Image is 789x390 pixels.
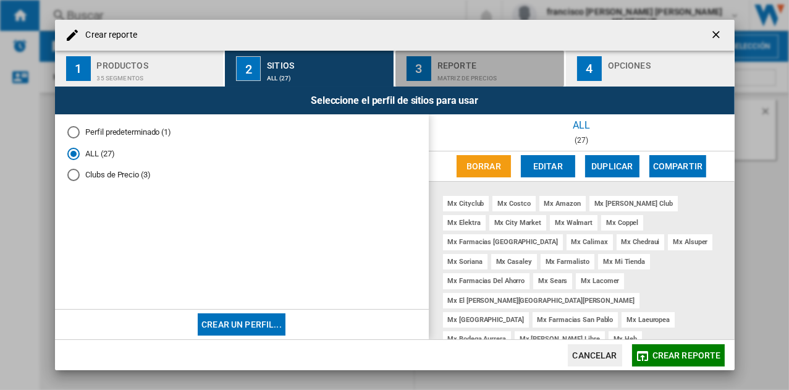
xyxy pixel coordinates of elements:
[567,234,613,250] div: mx calimax
[622,312,675,328] div: mx laeuropea
[443,215,486,231] div: mx elektra
[601,215,643,231] div: mx coppel
[429,136,735,145] div: (27)
[533,312,618,328] div: mx farmacias san pablo
[668,234,712,250] div: mx alsuper
[55,87,735,114] div: Seleccione el perfil de sitios para usar
[429,114,735,136] div: ALL
[443,254,487,269] div: mx soriana
[198,313,285,336] button: Crear un perfil...
[710,28,725,43] ng-md-icon: getI18NText('BUTTONS.CLOSE_DIALOG')
[457,155,511,177] button: Borrar
[577,56,602,81] div: 4
[67,148,416,159] md-radio-button: ALL (27)
[437,69,559,82] div: Matriz de precios
[443,273,530,289] div: mx farmacias del ahorro
[55,51,225,87] button: 1 Productos 35 segmentos
[632,344,725,367] button: Crear reporte
[407,56,431,81] div: 3
[598,254,650,269] div: mx mi tienda
[608,56,730,69] div: Opciones
[609,331,642,347] div: mx heb
[97,56,219,69] div: Productos
[568,344,622,367] button: Cancelar
[443,312,529,328] div: mx [GEOGRAPHIC_DATA]
[225,51,395,87] button: 2 Sitios ALL (27)
[550,215,597,231] div: mx walmart
[585,155,639,177] button: Duplicar
[437,56,559,69] div: Reporte
[515,331,605,347] div: mx [PERSON_NAME] libre
[67,127,416,138] md-radio-button: Perfil predeterminado (1)
[705,23,730,48] button: getI18NText('BUTTONS.CLOSE_DIALOG')
[443,293,639,308] div: mx el [PERSON_NAME][GEOGRAPHIC_DATA][PERSON_NAME]
[649,155,706,177] button: Compartir
[443,234,563,250] div: mx farmacias [GEOGRAPHIC_DATA]
[66,56,91,81] div: 1
[566,51,735,87] button: 4 Opciones
[395,51,565,87] button: 3 Reporte Matriz de precios
[491,254,537,269] div: mx casaley
[267,69,389,82] div: ALL (27)
[589,196,678,211] div: mx [PERSON_NAME] club
[443,196,489,211] div: mx cityclub
[541,254,595,269] div: mx farmalisto
[97,69,219,82] div: 35 segmentos
[443,331,511,347] div: mx bodega aurrera
[267,56,389,69] div: Sitios
[576,273,624,289] div: mx lacomer
[67,169,416,181] md-radio-button: Clubs de Precio (3)
[489,215,547,231] div: mx city market
[521,155,575,177] button: Editar
[533,273,572,289] div: mx sears
[236,56,261,81] div: 2
[539,196,586,211] div: mx amazon
[80,29,137,41] h4: Crear reporte
[617,234,665,250] div: mx chedraui
[492,196,535,211] div: mx costco
[652,350,721,360] span: Crear reporte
